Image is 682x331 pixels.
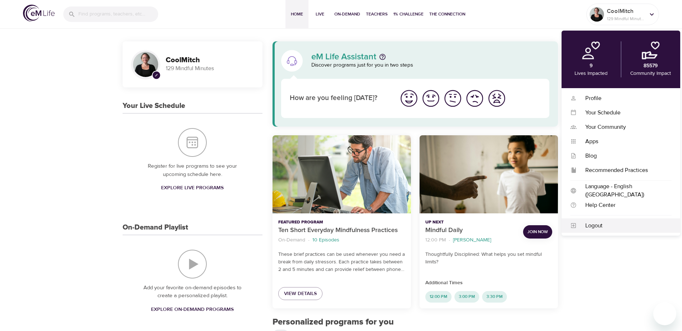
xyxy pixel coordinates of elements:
[398,87,420,109] button: I'm feeling great
[278,219,405,226] p: Featured Program
[308,235,310,245] li: ·
[278,235,405,245] nav: breadcrumb
[366,10,388,18] span: Teachers
[577,94,672,103] div: Profile
[577,137,672,146] div: Apps
[644,62,658,70] p: 85579
[425,235,517,245] nav: breadcrumb
[278,226,405,235] p: Ten Short Everyday Mindfulness Practices
[577,109,672,117] div: Your Schedule
[284,289,317,298] span: View Details
[482,291,507,303] div: 3:30 PM
[607,7,645,15] p: CoolMitch
[429,10,465,18] span: The Connection
[449,235,450,245] li: ·
[582,41,600,59] img: personal.png
[425,294,452,300] span: 12:00 PM
[577,123,672,131] div: Your Community
[630,70,671,77] p: Community Impact
[273,317,558,327] h2: Personalized programs for you
[464,87,486,109] button: I'm feeling bad
[425,219,517,226] p: Up Next
[311,53,376,61] p: eM Life Assistant
[137,284,248,300] p: Add your favorite on-demand episodes to create a personalized playlist.
[288,10,306,18] span: Home
[486,87,508,109] button: I'm feeling worst
[465,89,485,108] img: bad
[290,93,389,104] p: How are you feeling [DATE]?
[575,70,608,77] p: Lives Impacted
[454,291,479,303] div: 3:00 PM
[166,56,254,64] h3: CoolMitch
[453,236,491,244] p: [PERSON_NAME]
[137,162,248,178] p: Register for live programs to see your upcoming schedule here.
[425,251,552,266] p: Thoughtfully Disciplined: What helps you set mindful limits?
[158,181,226,195] a: Explore Live Programs
[420,135,558,213] button: Mindful Daily
[523,225,552,239] button: Join Now
[178,250,207,278] img: On-Demand Playlist
[123,102,185,110] h3: Your Live Schedule
[577,222,672,230] div: Logout
[311,10,329,18] span: Live
[286,55,298,67] img: eM Life Assistant
[443,89,463,108] img: ok
[577,182,672,199] div: Language - English ([GEOGRAPHIC_DATA])
[590,62,592,70] p: 9
[421,89,441,108] img: good
[487,89,507,108] img: worst
[577,166,672,174] div: Recommended Practices
[312,236,339,244] p: 10 Episodes
[166,64,254,73] p: 129 Mindful Minutes
[577,201,672,209] div: Help Center
[442,87,464,109] button: I'm feeling ok
[278,251,405,273] p: These brief practices can be used whenever you need a break from daily stressors. Each practice t...
[78,6,158,22] input: Find programs, teachers, etc...
[334,10,360,18] span: On-Demand
[653,302,676,325] iframe: Button to launch messaging window
[178,128,207,157] img: Your Live Schedule
[151,305,234,314] span: Explore On-Demand Programs
[278,287,322,300] a: View Details
[425,226,517,235] p: Mindful Daily
[273,135,411,213] button: Ten Short Everyday Mindfulness Practices
[577,152,672,160] div: Blog
[399,89,419,108] img: great
[590,7,604,22] img: Remy Sharp
[148,303,237,316] a: Explore On-Demand Programs
[607,15,645,22] p: 129 Mindful Minutes
[482,294,507,300] span: 3:30 PM
[425,236,446,244] p: 12:00 PM
[425,291,452,303] div: 12:00 PM
[454,294,479,300] span: 3:00 PM
[278,236,305,244] p: On-Demand
[393,10,424,18] span: 1% Challenge
[425,279,552,287] p: Additional Times
[123,223,188,232] h3: On-Demand Playlist
[420,87,442,109] button: I'm feeling good
[161,183,224,192] span: Explore Live Programs
[311,61,550,69] p: Discover programs just for you in two steps
[527,228,548,236] span: Join Now
[133,52,158,77] img: Remy Sharp
[642,41,660,59] img: community.png
[23,5,55,22] img: logo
